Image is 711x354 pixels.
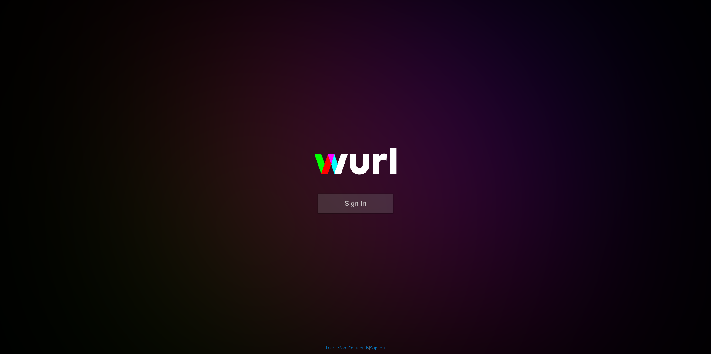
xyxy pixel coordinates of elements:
img: wurl-logo-on-black-223613ac3d8ba8fe6dc639794a292ebdb59501304c7dfd60c99c58986ef67473.svg [295,135,416,194]
a: Contact Us [348,346,369,350]
div: | | [326,345,385,351]
a: Learn More [326,346,347,350]
button: Sign In [318,194,393,213]
a: Support [370,346,385,350]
